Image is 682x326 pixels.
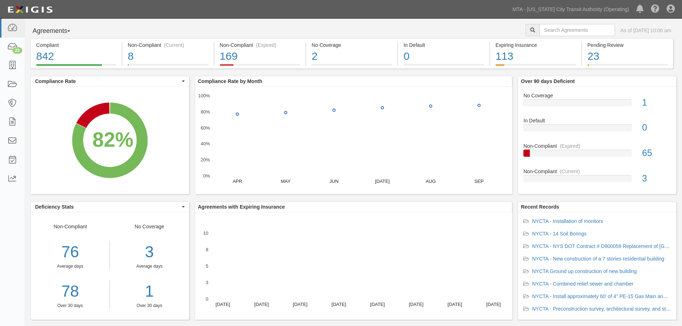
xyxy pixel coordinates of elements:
a: In Default0 [398,64,489,70]
div: 842 [36,49,116,64]
svg: A chart. [31,87,189,194]
div: (Expired) [560,142,580,150]
div: Average days [31,263,110,269]
text: 0% [203,173,210,179]
button: Deficiency Stats [31,202,189,212]
a: NYCTA - Installation of monitors [532,218,603,224]
div: Over 30 days [115,303,184,309]
text: [DATE] [448,302,462,307]
text: [DATE] [216,302,230,307]
div: 23 [13,47,22,54]
div: No Coverage [518,92,676,99]
text: 40% [200,141,210,146]
b: Compliance Rate by Month [198,78,262,84]
a: In Default0 [523,117,671,142]
div: (Current) [164,42,184,49]
div: Non-Compliant [31,223,110,309]
input: Search Agreements [540,24,615,36]
text: 0 [206,296,208,302]
text: 5 [206,263,208,269]
a: Non-Compliant(Current)3 [523,168,671,188]
div: No Coverage [110,223,189,309]
a: No Coverage1 [523,92,671,117]
svg: A chart. [195,87,512,194]
div: 8 [128,49,208,64]
text: 8 [206,247,208,252]
div: No Coverage [311,42,392,49]
a: MTA - [US_STATE] City Transit Authority (Operating) [509,2,633,16]
div: 65 [637,147,676,160]
svg: A chart. [195,212,512,320]
div: Expiring Insurance [495,42,576,49]
text: [DATE] [486,302,501,307]
div: In Default [518,117,676,124]
a: Expiring Insurance113 [490,64,581,70]
text: 20% [200,157,210,162]
div: Non-Compliant [518,168,676,175]
div: Non-Compliant [518,142,676,150]
a: NYCTA - 14 Soil Borings [532,231,586,237]
div: 3 [637,172,676,185]
text: 100% [198,93,210,98]
a: NYCTA - Combined relief sewer and chamber [532,281,633,287]
text: MAY [281,179,291,184]
button: Agreements [30,24,84,38]
a: Non-Compliant(Expired)65 [523,142,671,168]
div: 23 [587,49,668,64]
div: Pending Review [587,42,668,49]
div: Non-Compliant (Expired) [220,42,300,49]
text: [DATE] [254,302,269,307]
div: 0 [637,121,676,134]
div: Compliant [36,42,116,49]
div: Non-Compliant (Current) [128,42,208,49]
div: 1 [637,96,676,109]
text: [DATE] [370,302,385,307]
text: 80% [200,109,210,115]
img: logo-5460c22ac91f19d4615b14bd174203de0afe785f0fc80cf4dbbc73dc1793850b.png [5,3,55,16]
a: Compliant842 [30,64,122,70]
div: (Expired) [256,42,276,49]
a: NYCTA Ground up construction of new building [532,268,637,274]
div: As of [DATE] 10:06 am [620,27,671,34]
a: Non-Compliant(Expired)169 [214,64,306,70]
text: 3 [206,280,208,285]
a: Pending Review23 [582,64,673,70]
text: JUN [329,179,338,184]
a: No Coverage2 [306,64,397,70]
div: In Default [403,42,484,49]
a: 78 [31,280,110,303]
b: Over 90 days Deficient [521,78,575,84]
div: 0 [403,49,484,64]
text: 60% [200,125,210,130]
text: AUG [426,179,436,184]
text: [DATE] [375,179,390,184]
b: Recent Records [521,204,559,210]
text: 10 [203,230,208,236]
div: Average days [115,263,184,269]
div: 82% [92,125,133,155]
a: 1 [115,280,184,303]
div: 113 [495,49,576,64]
div: 169 [220,49,300,64]
text: [DATE] [409,302,424,307]
div: 76 [31,241,110,263]
a: Non-Compliant(Current)8 [122,64,214,70]
div: Over 30 days [31,303,110,309]
span: Compliance Rate [35,78,180,85]
text: SEP [474,179,484,184]
text: [DATE] [332,302,346,307]
text: [DATE] [293,302,308,307]
i: Help Center - Complianz [651,5,659,14]
button: Compliance Rate [31,76,189,86]
span: Deficiency Stats [35,203,180,210]
b: Agreements with Expiring Insurance [198,204,285,210]
a: NYCTA - New construction of a 7 stories residential building [532,256,664,262]
div: (Current) [560,168,580,175]
div: 2 [311,49,392,64]
text: APR [232,179,242,184]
